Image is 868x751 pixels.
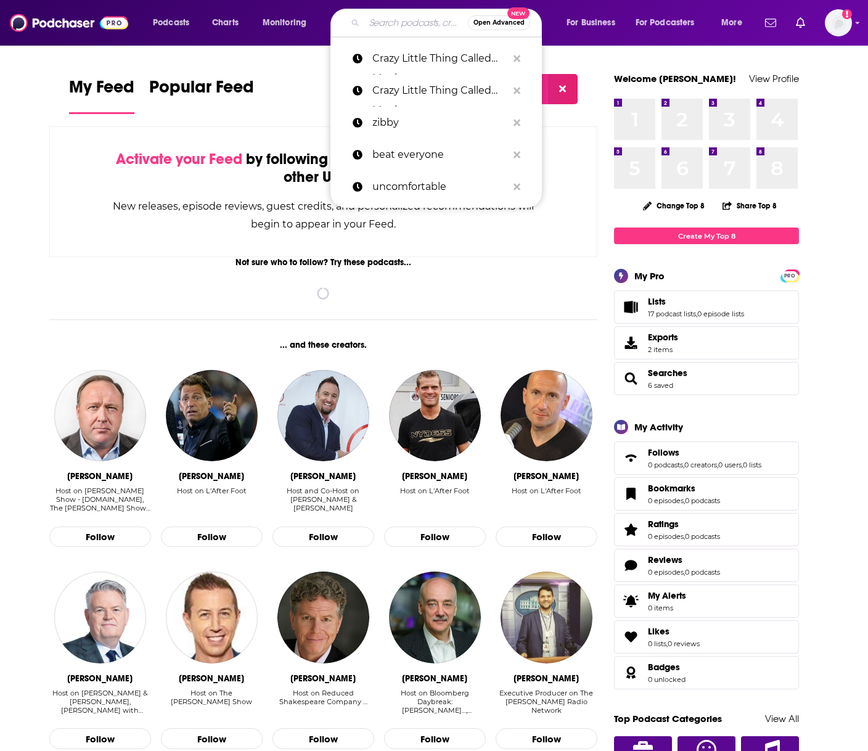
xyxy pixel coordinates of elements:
[372,43,507,75] p: Crazy Little Thing Called Marriage
[648,447,679,458] span: Follows
[49,486,151,512] div: Host on [PERSON_NAME] Show - [DOMAIN_NAME], The [PERSON_NAME] Show - Infowa…, [PERSON_NAME] Show ...
[648,345,678,354] span: 2 items
[668,639,700,648] a: 0 reviews
[272,689,374,706] div: Host on Reduced Shakespeare Company …
[49,257,597,268] div: Not sure who to follow? Try these podcasts...
[400,486,470,513] div: Host on L'After Foot
[648,483,695,494] span: Bookmarks
[614,585,799,618] a: My Alerts
[648,332,678,343] span: Exports
[272,486,374,512] div: Host and Co-Host on [PERSON_NAME] & [PERSON_NAME]
[614,441,799,475] span: Follows
[718,461,742,469] a: 0 users
[384,728,486,749] button: Follow
[722,194,777,218] button: Share Top 8
[179,471,244,482] div: Daniel Riolo
[512,486,581,495] div: Host on L'After Foot
[290,471,356,482] div: Kevin Barker
[666,639,668,648] span: ,
[330,107,542,139] a: zibby
[614,549,799,582] span: Reviews
[212,14,239,31] span: Charts
[254,13,322,33] button: open menu
[648,554,720,565] a: Reviews
[717,461,718,469] span: ,
[179,673,244,684] div: John Phillips
[116,150,242,168] span: Activate your Feed
[648,447,761,458] a: Follows
[648,662,680,673] span: Badges
[618,664,643,681] a: Badges
[402,471,467,482] div: Jerome Rothen
[501,572,592,663] img: Taylor Cormier
[648,496,684,505] a: 0 episodes
[648,483,720,494] a: Bookmarks
[473,20,525,26] span: Open Advanced
[112,150,535,186] div: by following Podcasts, Creators, Lists, and other Users!
[721,14,742,31] span: More
[618,521,643,538] a: Ratings
[614,290,799,324] span: Lists
[618,298,643,316] a: Lists
[696,310,697,318] span: ,
[204,13,246,33] a: Charts
[496,728,597,749] button: Follow
[634,421,683,433] div: My Activity
[402,673,467,684] div: Doug Krizner
[636,198,712,213] button: Change Top 8
[648,604,686,612] span: 0 items
[330,139,542,171] a: beat everyone
[713,13,758,33] button: open menu
[67,673,133,684] div: Jeff Blair
[684,496,685,505] span: ,
[514,471,579,482] div: Gilbert Brisbois
[684,461,717,469] a: 0 creators
[54,572,145,663] a: Jeff Blair
[161,689,263,706] div: Host on The [PERSON_NAME] Show
[685,568,720,577] a: 0 podcasts
[161,728,263,749] button: Follow
[618,628,643,646] a: Likes
[54,370,145,461] a: Alex Jones
[144,13,205,33] button: open menu
[614,477,799,511] span: Bookmarks
[749,73,799,84] a: View Profile
[49,689,151,715] div: Host on Blair & Barker, Big Show with Rusic & Rose, Jeff Blair Show, Podcasts – Sportsnet.ca, and...
[272,689,374,715] div: Host on Reduced Shakespeare Company …
[648,296,666,307] span: Lists
[112,197,535,233] div: New releases, episode reviews, guest credits, and personalized recommendations will begin to appe...
[636,14,695,31] span: For Podcasters
[648,519,679,530] span: Ratings
[791,12,810,33] a: Show notifications dropdown
[372,107,507,139] p: zibby
[10,11,128,35] img: Podchaser - Follow, Share and Rate Podcasts
[153,14,189,31] span: Podcasts
[743,461,761,469] a: 0 lists
[161,689,263,715] div: Host on The John Phillips Show
[272,486,374,513] div: Host and Co-Host on Blair & Barker
[166,370,257,461] img: Daniel Riolo
[49,728,151,749] button: Follow
[166,572,257,663] img: John Phillips
[49,527,151,548] button: Follow
[825,9,852,36] button: Show profile menu
[330,43,542,75] a: Crazy Little Thing Called Marriage
[825,9,852,36] span: Logged in as EllaRoseMurphy
[277,370,369,461] img: Kevin Barker
[372,139,507,171] p: beat everyone
[825,9,852,36] img: User Profile
[468,15,530,30] button: Open AdvancedNew
[272,527,374,548] button: Follow
[614,713,722,724] a: Top Podcast Categories
[177,486,247,495] div: Host on L'After Foot
[648,519,720,530] a: Ratings
[648,554,682,565] span: Reviews
[330,171,542,203] a: uncomfortable
[389,572,480,663] img: Doug Krizner
[648,367,687,379] span: Searches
